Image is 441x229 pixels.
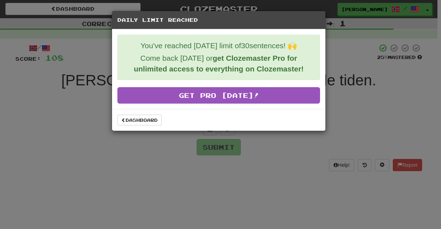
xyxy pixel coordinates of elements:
[117,115,162,125] a: Dashboard
[134,54,304,73] strong: get Clozemaster Pro for unlimited access to everything on Clozemaster!
[123,40,314,51] p: You've reached [DATE] limit of 30 sentences! 🙌
[123,53,314,74] p: Come back [DATE] or
[117,16,320,24] h5: Daily Limit Reached
[117,87,320,104] a: Get Pro [DATE]!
